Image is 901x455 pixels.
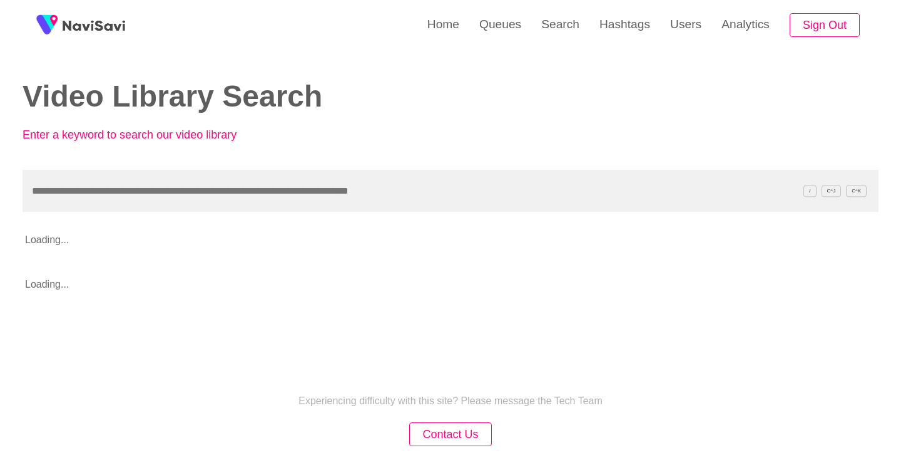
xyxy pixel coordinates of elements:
p: Loading... [23,269,793,300]
button: Sign Out [790,13,860,38]
img: fireSpot [63,19,125,31]
p: Experiencing difficulty with this site? Please message the Tech Team [298,395,603,407]
img: fireSpot [31,9,63,41]
p: Loading... [23,224,793,256]
p: Enter a keyword to search our video library [23,128,298,142]
span: C^J [822,185,842,197]
span: / [803,185,816,197]
a: Contact Us [409,429,491,440]
button: Contact Us [409,422,491,447]
span: C^K [846,185,867,197]
h2: Video Library Search [23,80,432,113]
